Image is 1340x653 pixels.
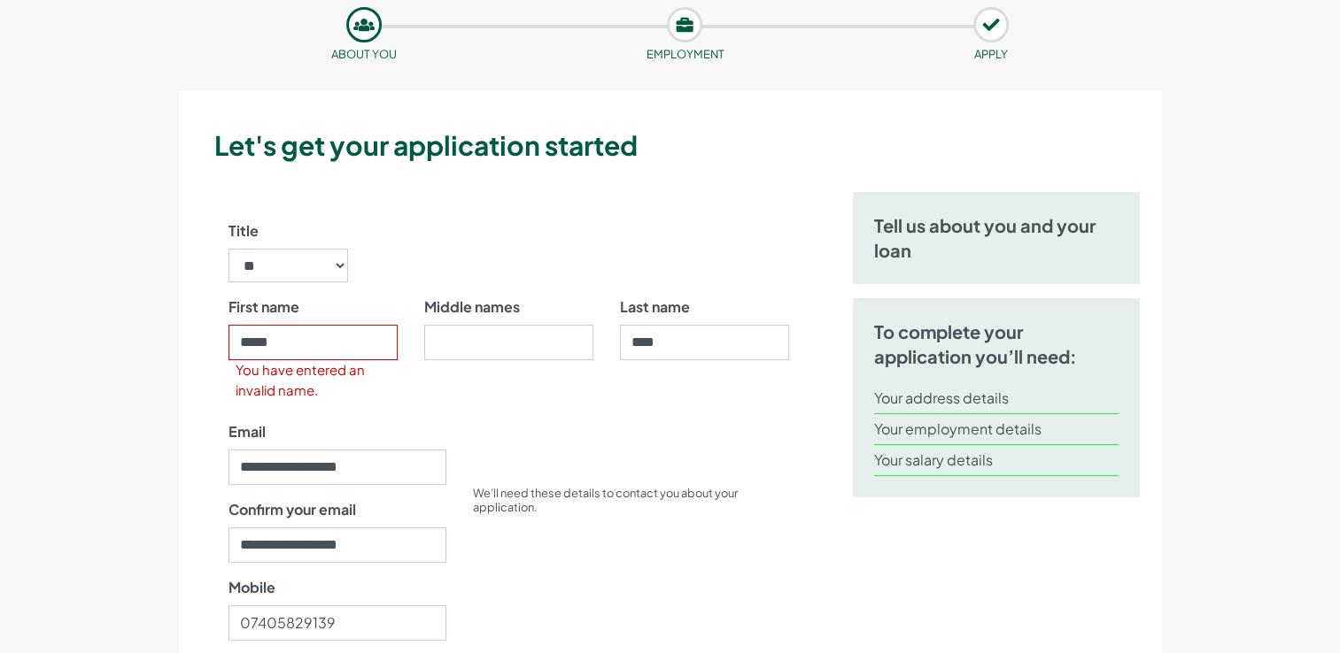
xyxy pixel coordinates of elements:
[228,220,259,242] label: Title
[228,296,299,318] label: First name
[620,296,690,318] label: Last name
[874,319,1119,369] h5: To complete your application you’ll need:
[228,421,266,442] label: Email
[874,213,1119,263] h5: Tell us about you and your loan
[228,577,275,598] label: Mobile
[874,383,1119,414] li: Your address details
[236,360,398,400] label: You have entered an invalid name.
[874,445,1119,476] li: Your salary details
[424,296,520,318] label: Middle names
[473,486,738,514] small: We’ll need these details to contact you about your application.
[874,414,1119,445] li: Your employment details
[646,47,724,61] small: Employment
[974,47,1008,61] small: APPLY
[331,47,397,61] small: About you
[214,127,1155,164] h3: Let's get your application started
[228,499,356,520] label: Confirm your email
